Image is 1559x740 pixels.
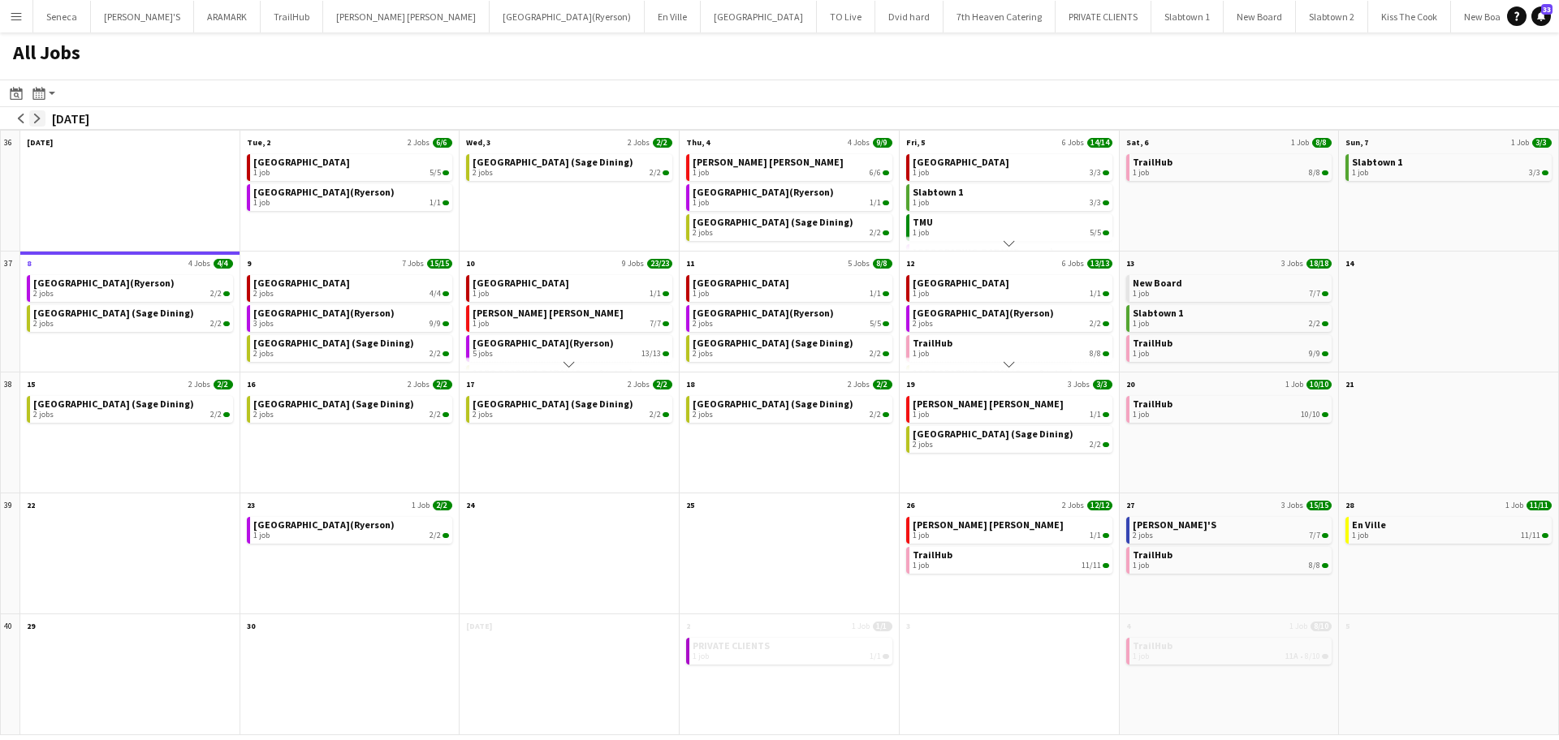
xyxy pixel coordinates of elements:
[33,307,194,319] span: Villanova College (Sage Dining)
[1345,258,1354,269] span: 14
[693,307,834,319] span: Toronto Metropolitan University(Ryerson)
[473,410,493,419] span: 2 jobs
[883,200,889,205] span: 1/1
[253,154,450,178] a: [GEOGRAPHIC_DATA]1 job5/5
[1133,335,1329,359] a: TrailHub1 job9/9
[1133,168,1149,178] span: 1 job
[1296,1,1368,32] button: Slabtown 2
[408,137,430,148] span: 2 Jobs
[913,156,1009,168] span: Holy Trinity School
[490,1,645,32] button: [GEOGRAPHIC_DATA](Ryerson)
[913,428,1073,440] span: Villanova College (Sage Dining)
[693,398,853,410] span: Villanova College (Sage Dining)
[1309,561,1320,570] span: 8/8
[1133,398,1172,410] span: TrailHub
[653,380,672,389] span: 2/2
[91,1,194,32] button: [PERSON_NAME]'S
[693,638,889,661] a: PRIVATE CLIENTS1 job1/1
[473,289,489,299] span: 1 job
[663,412,669,417] span: 2/2
[1133,307,1183,319] span: Slabtown 1
[1281,258,1303,269] span: 3 Jobs
[1306,380,1332,389] span: 10/10
[693,154,889,178] a: [PERSON_NAME] [PERSON_NAME]1 job6/6
[1,252,20,372] div: 37
[913,186,963,198] span: Slabtown 1
[253,410,274,419] span: 2 jobs
[430,531,441,540] span: 2/2
[473,277,569,289] span: Holy Trinity School
[913,426,1109,450] a: [GEOGRAPHIC_DATA] (Sage Dining)2 jobs2/2
[693,319,713,329] span: 2 jobs
[1345,379,1354,389] span: 21
[188,379,210,389] span: 2 Jobs
[1126,379,1134,389] span: 20
[1,372,20,493] div: 38
[693,156,844,168] span: MILLER LASH
[1312,138,1332,148] span: 8/8
[1103,170,1109,175] span: 3/3
[430,198,441,208] span: 1/1
[1087,259,1112,269] span: 13/13
[1224,1,1296,32] button: New Board
[443,412,449,417] span: 2/2
[906,379,914,389] span: 19
[693,275,889,299] a: [GEOGRAPHIC_DATA]1 job1/1
[253,307,395,319] span: Toronto Metropolitan University(Ryerson)
[1133,561,1149,570] span: 1 job
[253,335,450,359] a: [GEOGRAPHIC_DATA] (Sage Dining)2 jobs2/2
[1056,1,1151,32] button: PRIVATE CLIENTS
[214,380,233,389] span: 2/2
[1103,412,1109,417] span: 1/1
[443,351,449,356] span: 2/2
[913,561,929,570] span: 1 job
[870,319,881,329] span: 5/5
[473,349,493,359] span: 5 jobs
[253,168,270,178] span: 1 job
[427,259,452,269] span: 15/15
[883,230,889,235] span: 2/2
[653,138,672,148] span: 2/2
[1133,547,1329,570] a: TrailHub1 job8/8
[33,275,230,299] a: [GEOGRAPHIC_DATA](Ryerson)2 jobs2/2
[473,337,614,349] span: Toronto Metropolitan University(Ryerson)
[1068,379,1090,389] span: 3 Jobs
[1062,500,1084,510] span: 2 Jobs
[663,291,669,296] span: 1/1
[1521,531,1540,540] span: 11/11
[1291,137,1309,148] span: 1 Job
[913,198,929,208] span: 1 job
[883,321,889,326] span: 5/5
[873,380,892,389] span: 2/2
[848,258,870,269] span: 5 Jobs
[253,349,274,359] span: 2 jobs
[1345,137,1368,148] span: Sun, 7
[870,289,881,299] span: 1/1
[693,216,853,228] span: Villanova College (Sage Dining)
[466,258,474,269] span: 10
[1322,321,1328,326] span: 2/2
[693,186,834,198] span: Toronto Metropolitan University(Ryerson)
[210,319,222,329] span: 2/2
[1082,561,1101,570] span: 11/11
[1090,228,1101,238] span: 5/5
[817,1,875,32] button: TO Live
[1352,531,1368,540] span: 1 job
[261,1,323,32] button: TrailHub
[883,412,889,417] span: 2/2
[1126,258,1134,269] span: 13
[650,289,661,299] span: 1/1
[1133,638,1329,661] a: TrailHub1 job11A•8/10
[473,168,493,178] span: 2 jobs
[253,398,414,410] span: Villanova College (Sage Dining)
[873,138,892,148] span: 9/9
[253,275,450,299] a: [GEOGRAPHIC_DATA]2 jobs4/4
[33,305,230,329] a: [GEOGRAPHIC_DATA] (Sage Dining)2 jobs2/2
[693,349,713,359] span: 2 jobs
[663,170,669,175] span: 2/2
[52,110,89,127] div: [DATE]
[944,1,1056,32] button: 7th Heaven Catering
[686,258,694,269] span: 11
[466,379,474,389] span: 17
[686,379,694,389] span: 18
